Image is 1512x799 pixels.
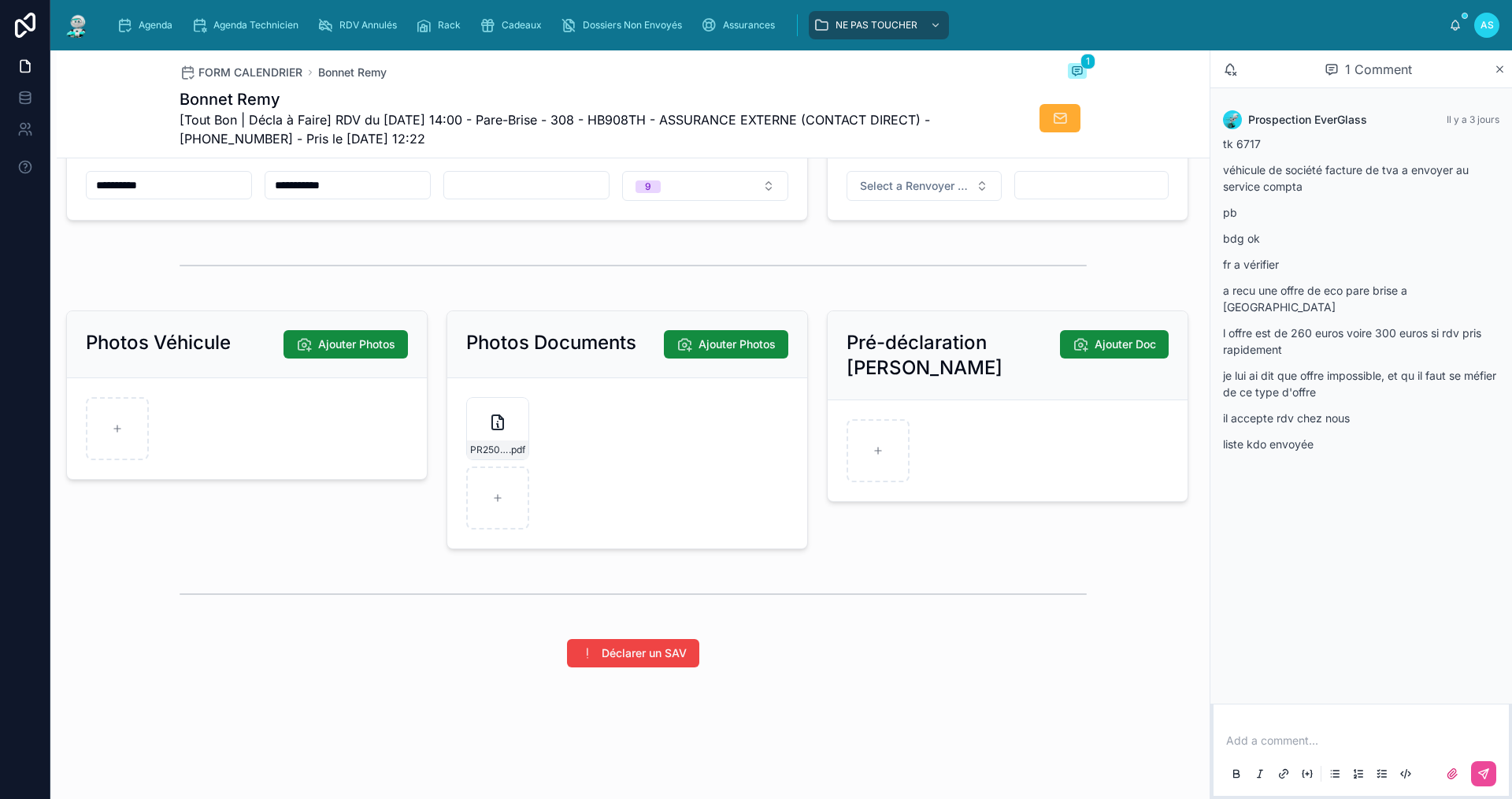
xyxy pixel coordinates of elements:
span: Déclarer un SAV [602,645,687,661]
span: Ajouter Photos [699,336,776,352]
a: RDV Annulés [313,11,408,39]
span: Ajouter Photos [318,336,395,352]
span: Il y a 3 jours [1447,113,1499,125]
a: Bonnet Remy [318,65,387,80]
h1: Bonnet Remy [180,88,969,110]
span: Agenda [139,19,172,32]
p: bdg ok [1223,230,1499,247]
span: RDV Annulés [339,19,397,32]
a: Rack [411,11,472,39]
a: Agenda [112,11,183,39]
p: tk 6717 [1223,136,1499,152]
button: Ajouter Doc [1060,330,1169,359]
button: 1 [1068,63,1087,82]
span: Dossiers Non Envoyés [583,19,682,32]
span: Rack [438,19,461,32]
span: Cadeaux [502,19,542,32]
p: il accepte rdv chez nous [1223,410,1499,426]
p: pb [1223,204,1499,221]
span: 1 [1080,54,1095,69]
a: FORM CALENDRIER [180,65,302,80]
span: AS [1480,19,1494,32]
div: scrollable content [104,8,1449,43]
span: Prospection EverGlass [1248,112,1367,128]
button: Ajouter Photos [283,330,408,359]
span: Agenda Technicien [213,19,298,32]
p: liste kdo envoyée [1223,436,1499,452]
h2: Photos Véhicule [86,330,231,355]
button: Select Button [847,171,1002,201]
span: 1 Comment [1345,60,1412,79]
span: NE PAS TOUCHER [836,19,917,32]
p: je lui ai dit que offre impossible, et qu il faut se méfier de ce type d'offre [1223,367,1499,400]
p: l offre est de 260 euros voire 300 euros si rdv pris rapidement [1223,325,1499,358]
a: Assurances [696,11,786,39]
span: Assurances [723,19,775,32]
p: a recu une offre de eco pare brise a [GEOGRAPHIC_DATA] [1223,282,1499,315]
span: Select a Renvoyer Vitrage [860,178,969,194]
div: 9 [645,180,651,193]
span: [Tout Bon | Décla à Faire] RDV du [DATE] 14:00 - Pare-Brise - 308 - HB908TH - ASSURANCE EXTERNE (... [180,110,969,148]
p: véhicule de société facture de tva a envoyer au service compta [1223,162,1499,195]
a: Cadeaux [475,11,553,39]
a: Dossiers Non Envoyés [556,11,693,39]
img: App logo [63,13,91,38]
span: Ajouter Doc [1095,336,1156,352]
a: Agenda Technicien [187,11,309,39]
h2: Photos Documents [466,330,636,355]
span: FORM CALENDRIER [198,65,302,80]
span: PR2509-1689 [470,444,509,456]
a: NE PAS TOUCHER [809,11,949,39]
button: Déclarer un SAV [567,639,699,667]
button: Ajouter Photos [664,330,788,359]
h2: Pré-déclaration [PERSON_NAME] [847,330,1060,381]
button: Select Button [622,171,788,201]
span: .pdf [509,444,525,456]
p: fr a vérifier [1223,256,1499,273]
